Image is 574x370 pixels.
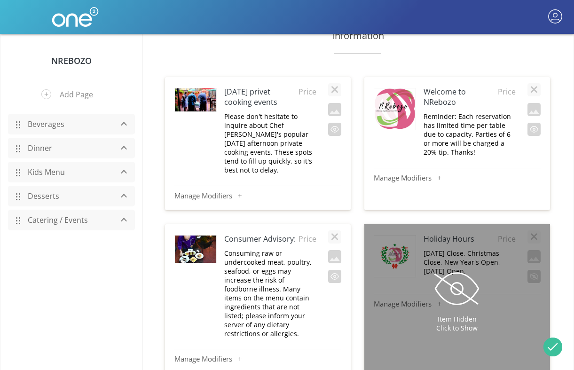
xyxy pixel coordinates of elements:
h4: Consumer Advisory: [224,234,298,244]
span: Price [298,87,316,97]
span: Price [497,87,516,97]
a: NRebozo [51,55,92,66]
button: Add an image to this item [328,250,341,263]
p: Please don't hesitate to inquire about Chef [PERSON_NAME]'s popular [DATE] afternoon private cook... [224,112,316,174]
a: Desserts [23,187,112,205]
a: Catering / Events [23,211,112,229]
a: Beverages [23,115,112,133]
span: Item Hidden [438,315,477,323]
a: Kids Menu [23,163,112,181]
a: Dinner [23,139,112,157]
button: Exclude this item when you publish your menu [328,123,341,136]
button: Add an image to this item [527,103,541,116]
p: Reminder: Each reservation has limited time per table due to capacity. Parties of 6 or more will ... [424,112,516,157]
button: Exclude this item when you publish your menu [328,270,341,283]
button: Add Page [34,82,109,107]
button: Manage Modifiers [174,191,341,200]
img: Image Preview [374,88,416,130]
h3: Information [180,29,536,42]
h4: Welcome to NRebozo [424,87,497,107]
button: Manage Modifiers [174,354,341,363]
h4: [DATE] privet cooking events [224,87,298,107]
button: Manage Modifiers [374,173,541,182]
img: Image Preview [175,236,216,263]
button: Exclude this item when you publish your menu [527,123,541,136]
img: Image Preview [175,88,216,111]
button: Add an image to this item [328,103,341,116]
span: Click to Show [436,323,478,332]
p: Consuming raw or undercooked meat, poultry, seafood, or eggs may increase the risk of foodborne i... [224,249,316,338]
span: Price [298,234,316,244]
